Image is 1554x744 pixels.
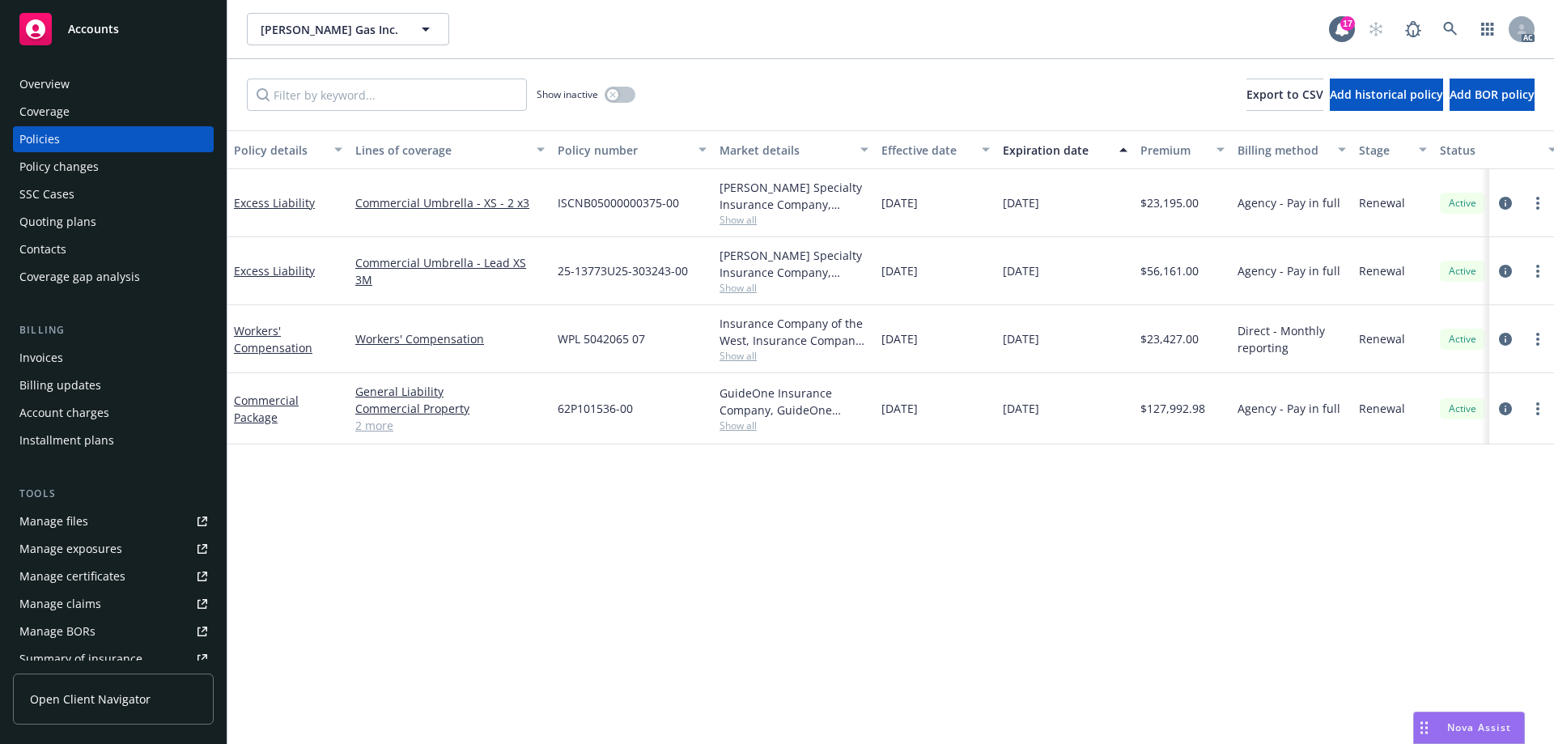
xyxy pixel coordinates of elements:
span: Show all [720,213,868,227]
span: [DATE] [1003,262,1039,279]
div: Drag to move [1414,712,1434,743]
span: Active [1446,402,1479,416]
div: Billing [13,322,214,338]
span: [PERSON_NAME] Gas Inc. [261,21,401,38]
span: $127,992.98 [1140,400,1205,417]
div: Quoting plans [19,209,96,235]
span: Add BOR policy [1450,87,1535,102]
a: Billing updates [13,372,214,398]
span: Agency - Pay in full [1238,400,1340,417]
a: Policies [13,126,214,152]
a: Account charges [13,400,214,426]
a: more [1528,261,1548,281]
a: more [1528,193,1548,213]
a: General Liability [355,383,545,400]
div: Coverage gap analysis [19,264,140,290]
a: Start snowing [1360,13,1392,45]
a: circleInformation [1496,261,1515,281]
span: Show inactive [537,87,598,101]
div: Installment plans [19,427,114,453]
div: Policies [19,126,60,152]
a: Manage files [13,508,214,534]
span: Show all [720,281,868,295]
a: Search [1434,13,1467,45]
a: more [1528,329,1548,349]
div: Billing updates [19,372,101,398]
a: Policy changes [13,154,214,180]
div: SSC Cases [19,181,74,207]
span: WPL 5042065 07 [558,330,645,347]
a: Workers' Compensation [355,330,545,347]
div: Effective date [881,142,972,159]
span: Active [1446,332,1479,346]
span: Direct - Monthly reporting [1238,322,1346,356]
div: Premium [1140,142,1207,159]
a: Coverage [13,99,214,125]
button: Effective date [875,130,996,169]
a: Manage claims [13,591,214,617]
span: Accounts [68,23,119,36]
span: Renewal [1359,330,1405,347]
button: [PERSON_NAME] Gas Inc. [247,13,449,45]
div: Billing method [1238,142,1328,159]
a: Summary of insurance [13,646,214,672]
span: Renewal [1359,194,1405,211]
span: [DATE] [881,330,918,347]
div: [PERSON_NAME] Specialty Insurance Company, [PERSON_NAME][GEOGRAPHIC_DATA], [GEOGRAPHIC_DATA] [720,247,868,281]
a: circleInformation [1496,399,1515,419]
div: Manage exposures [19,536,122,562]
button: Nova Assist [1413,712,1525,744]
div: Expiration date [1003,142,1110,159]
div: Policy changes [19,154,99,180]
a: Report a Bug [1397,13,1429,45]
span: [DATE] [1003,194,1039,211]
a: 2 more [355,417,545,434]
a: Commercial Umbrella - XS - 2 x3 [355,194,545,211]
button: Add historical policy [1330,79,1443,111]
span: Active [1446,264,1479,278]
button: Policy details [227,130,349,169]
div: Manage claims [19,591,101,617]
span: $56,161.00 [1140,262,1199,279]
a: more [1528,399,1548,419]
div: 17 [1340,16,1355,31]
a: Workers' Compensation [234,323,312,355]
span: Export to CSV [1246,87,1323,102]
a: Switch app [1471,13,1504,45]
a: circleInformation [1496,193,1515,213]
div: [PERSON_NAME] Specialty Insurance Company, [PERSON_NAME][GEOGRAPHIC_DATA], [GEOGRAPHIC_DATA] [720,179,868,213]
span: Active [1446,196,1479,210]
span: $23,427.00 [1140,330,1199,347]
span: Open Client Navigator [30,691,151,708]
span: Manage exposures [13,536,214,562]
div: Account charges [19,400,109,426]
span: $23,195.00 [1140,194,1199,211]
button: Market details [713,130,875,169]
button: Add BOR policy [1450,79,1535,111]
div: Status [1440,142,1539,159]
span: Renewal [1359,400,1405,417]
a: Commercial Umbrella - Lead XS 3M [355,254,545,288]
div: Manage certificates [19,563,125,589]
span: Show all [720,419,868,432]
span: [DATE] [1003,400,1039,417]
button: Expiration date [996,130,1134,169]
div: Manage BORs [19,619,96,644]
span: Add historical policy [1330,87,1443,102]
button: Lines of coverage [349,130,551,169]
a: Commercial Property [355,400,545,417]
button: Export to CSV [1246,79,1323,111]
span: [DATE] [881,194,918,211]
a: Accounts [13,6,214,52]
a: circleInformation [1496,329,1515,349]
span: [DATE] [881,262,918,279]
span: [DATE] [1003,330,1039,347]
div: GuideOne Insurance Company, GuideOne Insurance, Aegis General Insurance Agency, Inc. [720,385,868,419]
a: Installment plans [13,427,214,453]
a: Excess Liability [234,263,315,278]
a: Quoting plans [13,209,214,235]
a: Invoices [13,345,214,371]
a: SSC Cases [13,181,214,207]
span: [DATE] [881,400,918,417]
input: Filter by keyword... [247,79,527,111]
